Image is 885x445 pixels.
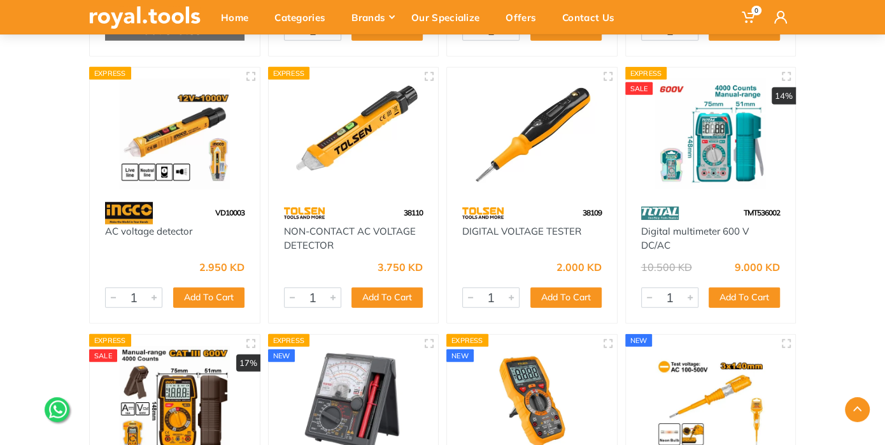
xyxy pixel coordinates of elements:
div: Express [89,67,131,80]
img: Royal Tools - AC voltage detector [101,79,248,189]
a: DIGITAL VOLTAGE TESTER [462,225,581,237]
a: AC voltage detector [105,225,192,237]
a: Digital multimeter 600 V DC/AC [641,225,749,252]
div: Express [89,334,131,347]
div: new [446,349,474,362]
div: 14% [772,87,796,105]
img: Royal Tools - NON-CONTACT AC VOLTAGE DETECTOR [280,79,427,189]
div: Contact Us [553,4,632,31]
img: Royal Tools - DIGITAL VOLTAGE TESTER [458,79,605,189]
a: NON-CONTACT AC VOLTAGE DETECTOR [284,225,416,252]
span: 38109 [583,208,602,217]
div: new [625,334,653,347]
button: Add To Cart [351,288,423,308]
img: 86.webp [641,202,679,224]
img: 91.webp [105,202,153,224]
div: 10.500 KD [641,262,692,272]
button: Add To Cart [173,288,244,308]
div: 2.000 KD [556,262,602,272]
div: Express [268,67,310,80]
div: 2.950 KD [199,262,244,272]
div: Home [212,4,265,31]
div: Express [625,67,667,80]
span: 38110 [404,208,423,217]
div: Offers [497,4,553,31]
span: VD10003 [215,208,244,217]
img: 64.webp [462,202,504,224]
div: SALE [625,82,653,95]
button: Add To Cart [709,288,780,308]
button: Add To Cart [530,288,602,308]
div: 9.000 KD [735,262,780,272]
span: TMT536002 [744,208,780,217]
div: SALE [89,349,117,362]
div: Our Specialize [402,4,497,31]
span: 0 [751,6,761,15]
div: 17% [236,354,260,372]
img: 64.webp [284,202,325,224]
div: 3.750 KD [378,262,423,272]
div: Categories [265,4,343,31]
img: Royal Tools - Digital multimeter 600 V DC/AC [637,79,784,189]
div: new [268,349,295,362]
img: royal.tools Logo [89,6,201,29]
div: Express [268,334,310,347]
div: Express [446,334,488,347]
div: Brands [343,4,402,31]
